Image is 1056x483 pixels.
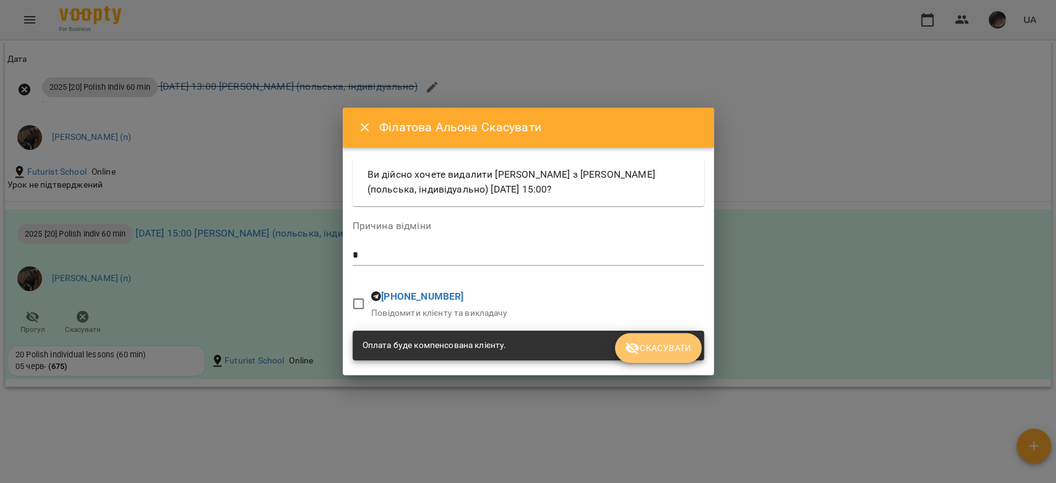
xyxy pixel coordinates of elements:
[353,157,704,206] div: Ви дійсно хочете видалити [PERSON_NAME] з [PERSON_NAME] (польська, індивідуально) [DATE] 15:00?
[363,334,507,357] div: Оплата буде компенсована клієнту.
[350,113,380,142] button: Close
[381,290,463,302] a: [PHONE_NUMBER]
[371,307,507,320] p: Повідомити клієнту та викладачу
[353,221,704,231] label: Причина відміни
[625,341,691,355] span: Скасувати
[615,333,701,363] button: Скасувати
[379,118,698,137] h6: Філатова Альона Скасувати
